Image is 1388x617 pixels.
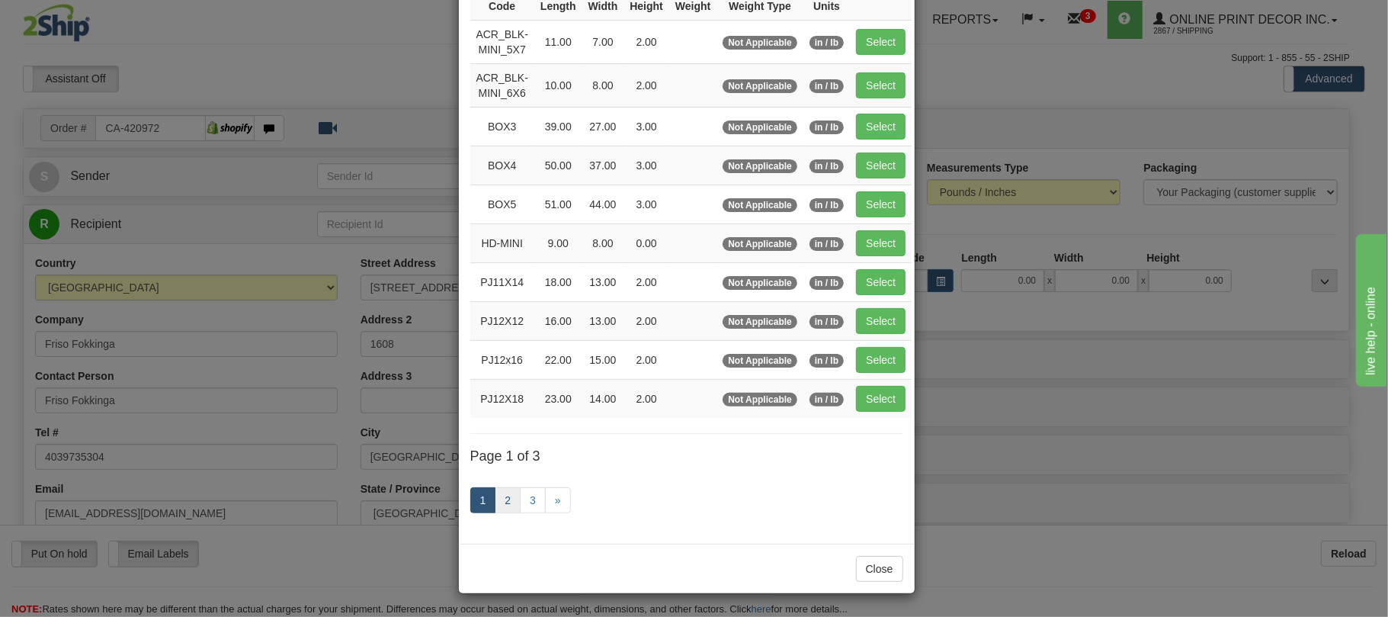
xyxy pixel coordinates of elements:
[470,63,534,107] td: ACR_BLK-MINI_6X6
[470,487,496,513] a: 1
[856,347,906,373] button: Select
[470,379,534,418] td: PJ12X18
[723,121,797,134] span: Not Applicable
[856,230,906,256] button: Select
[809,276,844,290] span: in / lb
[856,386,906,412] button: Select
[1353,230,1386,386] iframe: chat widget
[623,107,669,146] td: 3.00
[470,340,534,379] td: PJ12x16
[623,63,669,107] td: 2.00
[856,191,906,217] button: Select
[856,114,906,140] button: Select
[723,36,797,50] span: Not Applicable
[470,262,534,301] td: PJ11X14
[856,72,906,98] button: Select
[809,121,844,134] span: in / lb
[856,556,903,582] button: Close
[723,315,797,329] span: Not Applicable
[582,63,624,107] td: 8.00
[809,36,844,50] span: in / lb
[470,449,903,464] h4: Page 1 of 3
[623,146,669,185] td: 3.00
[470,107,534,146] td: BOX3
[809,315,844,329] span: in / lb
[723,79,797,93] span: Not Applicable
[534,146,582,185] td: 50.00
[582,107,624,146] td: 27.00
[582,262,624,301] td: 13.00
[534,301,582,340] td: 16.00
[470,223,534,262] td: HD-MINI
[582,146,624,185] td: 37.00
[623,185,669,223] td: 3.00
[856,269,906,295] button: Select
[809,237,844,251] span: in / lb
[623,20,669,63] td: 2.00
[723,198,797,212] span: Not Applicable
[582,379,624,418] td: 14.00
[534,379,582,418] td: 23.00
[534,262,582,301] td: 18.00
[856,153,906,178] button: Select
[520,487,546,513] a: 3
[723,354,797,368] span: Not Applicable
[723,159,797,173] span: Not Applicable
[534,107,582,146] td: 39.00
[856,308,906,334] button: Select
[582,185,624,223] td: 44.00
[470,301,534,340] td: PJ12X12
[582,340,624,379] td: 15.00
[723,237,797,251] span: Not Applicable
[582,301,624,340] td: 13.00
[623,301,669,340] td: 2.00
[809,354,844,368] span: in / lb
[809,393,844,407] span: in / lb
[470,185,534,223] td: BOX5
[534,223,582,262] td: 9.00
[470,20,534,63] td: ACR_BLK-MINI_5X7
[495,487,521,513] a: 2
[545,487,571,513] a: »
[809,79,844,93] span: in / lb
[723,276,797,290] span: Not Applicable
[11,9,141,27] div: live help - online
[534,63,582,107] td: 10.00
[623,379,669,418] td: 2.00
[809,159,844,173] span: in / lb
[582,223,624,262] td: 8.00
[723,393,797,407] span: Not Applicable
[623,262,669,301] td: 2.00
[534,20,582,63] td: 11.00
[856,29,906,55] button: Select
[470,146,534,185] td: BOX4
[623,340,669,379] td: 2.00
[534,185,582,223] td: 51.00
[582,20,624,63] td: 7.00
[534,340,582,379] td: 22.00
[809,198,844,212] span: in / lb
[623,223,669,262] td: 0.00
